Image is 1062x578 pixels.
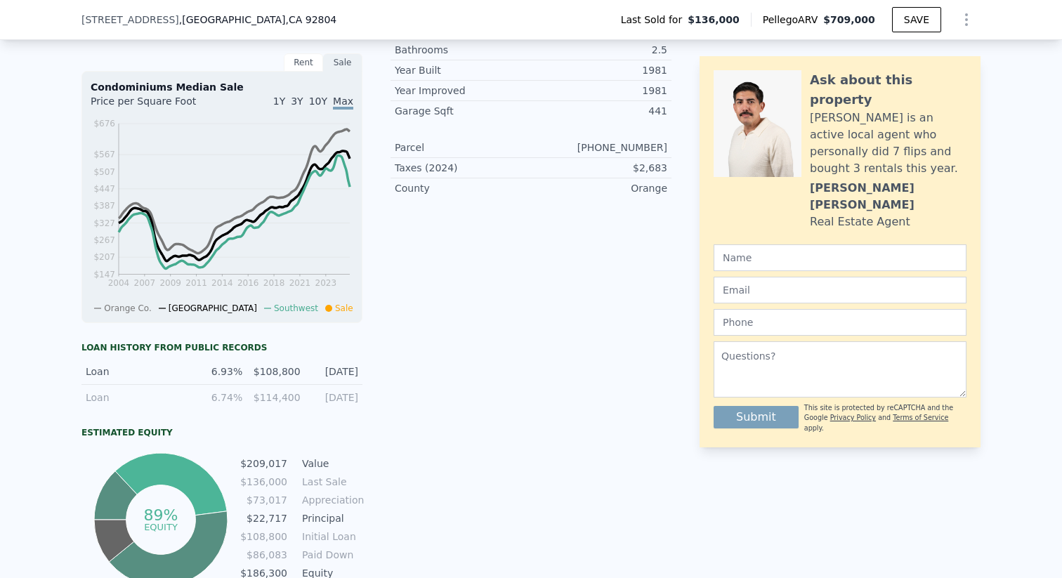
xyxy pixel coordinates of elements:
span: 3Y [291,96,303,107]
tspan: $447 [93,184,115,194]
span: 1Y [273,96,285,107]
input: Email [714,277,966,303]
tspan: 2018 [263,278,285,288]
span: $136,000 [688,13,740,27]
div: 441 [531,104,667,118]
button: Show Options [952,6,981,34]
span: Orange Co. [104,303,151,313]
span: Max [333,96,353,110]
tspan: $327 [93,218,115,228]
div: Year Built [395,63,531,77]
div: Price per Square Foot [91,94,222,117]
tspan: $676 [93,119,115,129]
td: Last Sale [299,474,362,490]
tspan: $207 [93,252,115,262]
tspan: 2009 [159,278,181,288]
td: Value [299,456,362,471]
div: Loan [86,364,185,379]
tspan: 2016 [237,278,259,288]
div: Ask about this property [810,70,966,110]
tspan: 2007 [134,278,156,288]
div: Orange [531,181,667,195]
a: Terms of Service [893,414,948,421]
div: $114,400 [251,390,300,405]
span: 10Y [309,96,327,107]
div: Taxes (2024) [395,161,531,175]
div: 1981 [531,84,667,98]
td: Principal [299,511,362,526]
div: Bathrooms [395,43,531,57]
tspan: $387 [93,201,115,211]
td: Appreciation [299,492,362,508]
div: [DATE] [309,390,358,405]
span: [GEOGRAPHIC_DATA] [169,303,257,313]
input: Name [714,244,966,271]
td: $86,083 [240,547,288,563]
td: $209,017 [240,456,288,471]
tspan: 2014 [211,278,233,288]
tspan: $267 [93,235,115,245]
tspan: $567 [93,150,115,159]
span: Southwest [274,303,318,313]
td: $108,800 [240,529,288,544]
button: SAVE [892,7,941,32]
tspan: 2004 [108,278,130,288]
div: 1981 [531,63,667,77]
tspan: 2023 [315,278,337,288]
div: Estimated Equity [81,427,362,438]
div: Loan history from public records [81,342,362,353]
div: Rent [284,53,323,72]
span: Last Sold for [621,13,688,27]
td: $73,017 [240,492,288,508]
span: , CA 92804 [285,14,336,25]
tspan: $147 [93,270,115,280]
div: Real Estate Agent [810,214,910,230]
td: Paid Down [299,547,362,563]
div: Condominiums Median Sale [91,80,353,94]
tspan: 2021 [289,278,311,288]
div: [PHONE_NUMBER] [531,140,667,155]
tspan: 2011 [185,278,207,288]
div: Sale [323,53,362,72]
div: $108,800 [251,364,300,379]
div: This site is protected by reCAPTCHA and the Google and apply. [804,403,966,433]
span: [STREET_ADDRESS] [81,13,179,27]
button: Submit [714,406,799,428]
div: $2,683 [531,161,667,175]
div: Loan [86,390,185,405]
span: Pellego ARV [763,13,824,27]
div: 2.5 [531,43,667,57]
span: Sale [335,303,353,313]
div: [DATE] [309,364,358,379]
div: 6.93% [193,364,242,379]
div: Parcel [395,140,531,155]
td: $22,717 [240,511,288,526]
span: $709,000 [823,14,875,25]
div: [PERSON_NAME] [PERSON_NAME] [810,180,966,214]
tspan: $507 [93,167,115,177]
div: County [395,181,531,195]
div: Year Improved [395,84,531,98]
td: $136,000 [240,474,288,490]
tspan: 89% [143,506,178,524]
span: , [GEOGRAPHIC_DATA] [179,13,336,27]
div: 6.74% [193,390,242,405]
a: Privacy Policy [830,414,876,421]
input: Phone [714,309,966,336]
div: [PERSON_NAME] is an active local agent who personally did 7 flips and bought 3 rentals this year. [810,110,966,177]
tspan: equity [144,521,178,532]
div: Garage Sqft [395,104,531,118]
td: Initial Loan [299,529,362,544]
